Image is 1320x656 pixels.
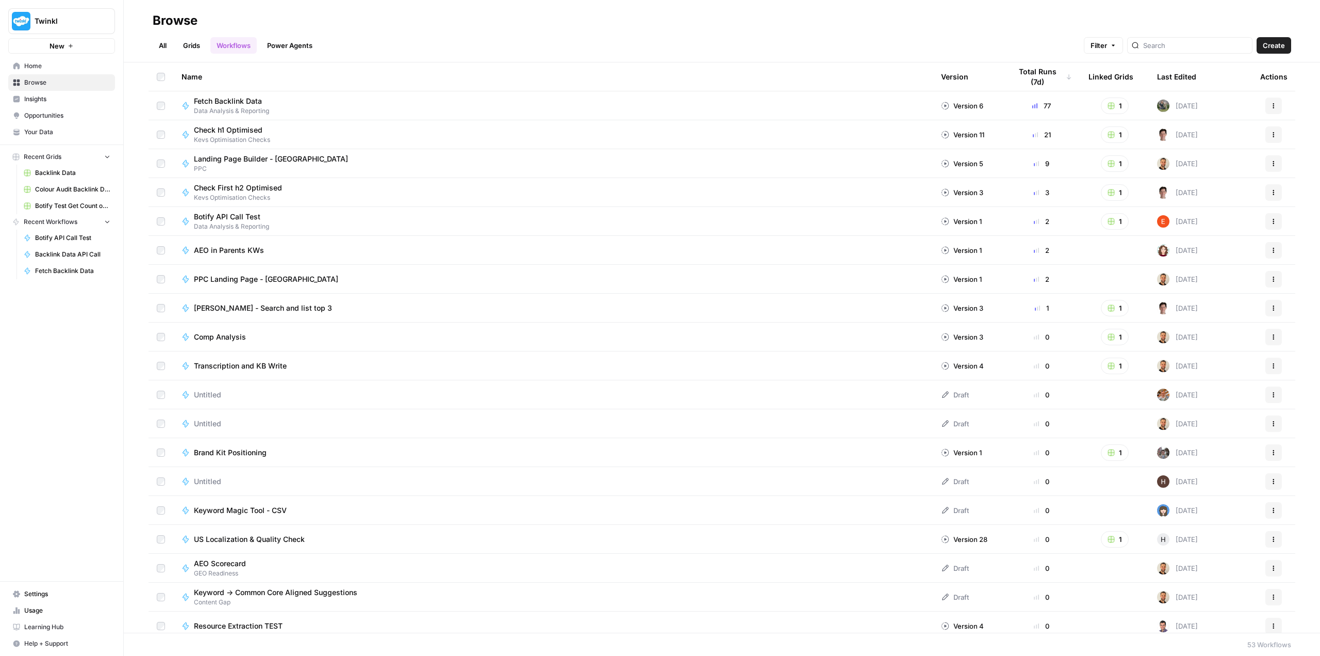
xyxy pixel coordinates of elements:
div: Version 4 [941,361,984,371]
span: Transcription and KB Write [194,361,287,371]
div: 0 [1011,361,1072,371]
span: GEO Readiness [194,569,254,578]
span: Opportunities [24,111,110,120]
div: 2 [1011,245,1072,255]
div: [DATE] [1157,129,1198,141]
a: Resource Extraction TEST [181,621,925,631]
div: 0 [1011,592,1072,602]
div: 0 [1011,332,1072,342]
span: PPC [194,164,356,173]
span: Home [24,61,110,71]
a: Your Data [8,124,115,140]
span: Filter [1091,40,1107,51]
div: Browse [153,12,197,29]
div: Version 6 [941,101,983,111]
a: Insights [8,91,115,107]
span: H [1161,534,1166,545]
a: Landing Page Builder - [GEOGRAPHIC_DATA]PPC [181,154,925,173]
a: Colour Audit Backlink Data [19,181,115,198]
div: Name [181,62,925,91]
span: Keyword Magic Tool - CSV [194,505,287,516]
a: Untitled [181,476,925,487]
button: 1 [1101,531,1129,548]
img: 5fjcwz9j96yb8k4p8fxbxtl1nran [1157,302,1169,314]
span: Colour Audit Backlink Data [35,185,110,194]
span: Data Analysis & Reporting [194,222,269,231]
a: Grids [177,37,206,54]
a: Check h1 OptimisedKevs Optimisation Checks [181,125,925,145]
span: Fetch Backlink Data [194,96,262,106]
div: [DATE] [1157,591,1198,603]
a: Brand Kit Positioning [181,447,925,458]
button: 1 [1101,126,1129,143]
span: US Localization & Quality Check [194,534,305,545]
div: [DATE] [1157,186,1198,199]
span: PPC Landing Page - [GEOGRAPHIC_DATA] [194,274,338,284]
img: ggqkytmprpadj6gr8422u7b6ymfp [1157,360,1169,372]
button: 1 [1101,358,1129,374]
a: Settings [8,586,115,602]
div: 0 [1011,505,1072,516]
div: Version 28 [941,534,987,545]
div: Version 1 [941,245,982,255]
img: a2mlt6f1nb2jhzcjxsuraj5rj4vi [1157,446,1169,459]
a: Backlink Data [19,165,115,181]
span: Brand Kit Positioning [194,447,267,458]
div: 0 [1011,621,1072,631]
span: Content Gap [194,598,366,607]
span: Kevs Optimisation Checks [194,135,271,145]
img: 5fjcwz9j96yb8k4p8fxbxtl1nran [1157,186,1169,199]
div: Actions [1260,62,1288,91]
div: [DATE] [1157,244,1198,257]
a: Keyword -> Common Core Aligned SuggestionsContent Gap [181,587,925,607]
span: Backlink Data [35,168,110,178]
button: 1 [1101,155,1129,172]
span: Usage [24,606,110,615]
button: 1 [1101,98,1129,114]
img: ggqkytmprpadj6gr8422u7b6ymfp [1157,591,1169,603]
div: [DATE] [1157,533,1198,546]
a: Check First h2 OptimisedKevs Optimisation Checks [181,183,925,202]
div: 77 [1011,101,1072,111]
div: 0 [1011,419,1072,429]
button: Help + Support [8,635,115,652]
span: Browse [24,78,110,87]
div: Version 1 [941,216,982,227]
div: Version [941,62,968,91]
button: 1 [1101,300,1129,316]
img: 0t9clbwsleue4ene8ofzoko46kvx [1157,244,1169,257]
div: Draft [941,563,969,573]
div: [DATE] [1157,100,1198,112]
div: 1 [1011,303,1072,313]
img: 5caa9kkj6swvs99xq1fvxcbi5wsj [1157,620,1169,632]
img: ggqkytmprpadj6gr8422u7b6ymfp [1157,157,1169,170]
a: Opportunities [8,107,115,124]
div: Draft [941,390,969,400]
span: Untitled [194,419,221,429]
button: Recent Grids [8,149,115,165]
span: Recent Grids [24,152,61,162]
div: [DATE] [1157,157,1198,170]
div: [DATE] [1157,273,1198,285]
a: AEO in Parents KWs [181,245,925,255]
img: 3gvzbppwfisvml0x668cj17z7zh7 [1157,389,1169,401]
span: Fetch Backlink Data [35,266,110,276]
button: Workspace: Twinkl [8,8,115,34]
div: 9 [1011,158,1072,169]
span: AEO Scorecard [194,558,246,569]
a: AEO ScorecardGEO Readiness [181,558,925,578]
a: Usage [8,602,115,619]
div: Last Edited [1157,62,1196,91]
span: Learning Hub [24,622,110,632]
div: [DATE] [1157,562,1198,574]
div: 53 Workflows [1247,639,1291,650]
a: Learning Hub [8,619,115,635]
a: Comp Analysis [181,332,925,342]
a: Power Agents [261,37,319,54]
span: Botify API Call Test [35,233,110,243]
button: 1 [1101,213,1129,230]
span: Your Data [24,127,110,137]
span: Data Analysis & Reporting [194,106,270,116]
span: Recent Workflows [24,217,77,227]
span: Kevs Optimisation Checks [194,193,290,202]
